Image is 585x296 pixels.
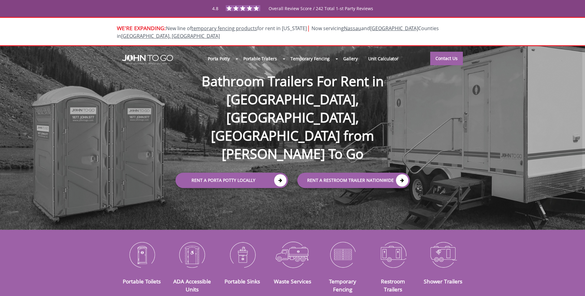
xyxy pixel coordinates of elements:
[344,25,361,32] a: Nassau
[307,24,310,32] span: |
[329,278,356,293] a: Temporary Fencing
[121,33,220,39] a: [GEOGRAPHIC_DATA], [GEOGRAPHIC_DATA]
[122,55,173,65] img: JOHN to go
[122,238,163,270] img: Portable-Toilets-icon_N.png
[175,173,288,188] a: Rent a Porta Potty Locally
[363,52,404,65] a: Unit Calculator
[203,52,235,65] a: Porta Potty
[222,238,263,270] img: Portable-Sinks-icon_N.png
[370,25,418,32] a: [GEOGRAPHIC_DATA]
[430,52,463,65] a: Contact Us
[173,278,211,293] a: ADA Accessible Units
[212,6,218,11] span: 4.8
[285,52,335,65] a: Temporary Fencing
[322,238,363,270] img: Temporary-Fencing-cion_N.png
[117,24,166,32] span: WE'RE EXPANDING:
[225,278,260,285] a: Portable Sinks
[117,25,439,39] span: New line of for rent in [US_STATE]
[269,6,373,24] span: Overall Review Score / 242 Total 1-st Party Reviews
[169,52,416,163] h1: Bathroom Trailers For Rent in [GEOGRAPHIC_DATA], [GEOGRAPHIC_DATA], [GEOGRAPHIC_DATA] from [PERSO...
[117,25,439,39] span: Now servicing and Counties in
[123,278,161,285] a: Portable Toilets
[424,278,462,285] a: Shower Trailers
[423,238,464,270] img: Shower-Trailers-icon_N.png
[272,238,313,270] img: Waste-Services-icon_N.png
[238,52,282,65] a: Portable Trailers
[373,238,414,270] img: Restroom-Trailers-icon_N.png
[192,25,257,32] a: temporary fencing products
[338,52,363,65] a: Gallery
[171,238,212,270] img: ADA-Accessible-Units-icon_N.png
[381,278,405,293] a: Restroom Trailers
[297,173,410,188] a: rent a RESTROOM TRAILER Nationwide
[274,278,311,285] a: Waste Services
